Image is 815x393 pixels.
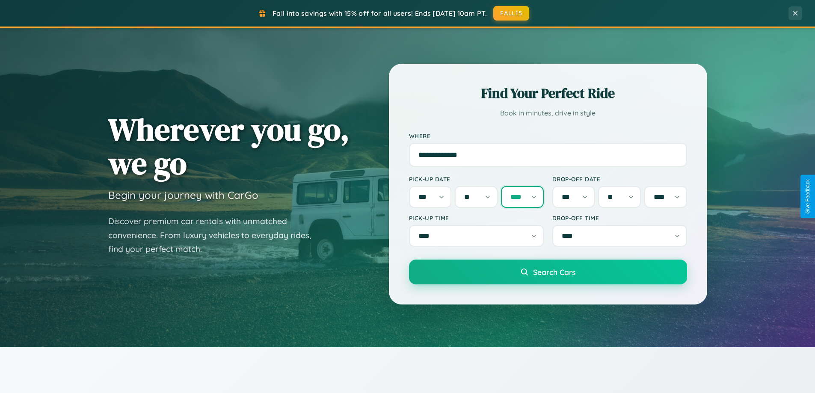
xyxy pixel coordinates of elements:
p: Discover premium car rentals with unmatched convenience. From luxury vehicles to everyday rides, ... [108,214,322,256]
label: Pick-up Date [409,175,544,183]
h2: Find Your Perfect Ride [409,84,687,103]
label: Where [409,132,687,139]
h1: Wherever you go, we go [108,112,350,180]
div: Give Feedback [805,179,811,214]
p: Book in minutes, drive in style [409,107,687,119]
label: Drop-off Date [552,175,687,183]
label: Drop-off Time [552,214,687,222]
button: Search Cars [409,260,687,284]
button: FALL15 [493,6,529,21]
label: Pick-up Time [409,214,544,222]
span: Search Cars [533,267,575,277]
span: Fall into savings with 15% off for all users! Ends [DATE] 10am PT. [273,9,487,18]
h3: Begin your journey with CarGo [108,189,258,201]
